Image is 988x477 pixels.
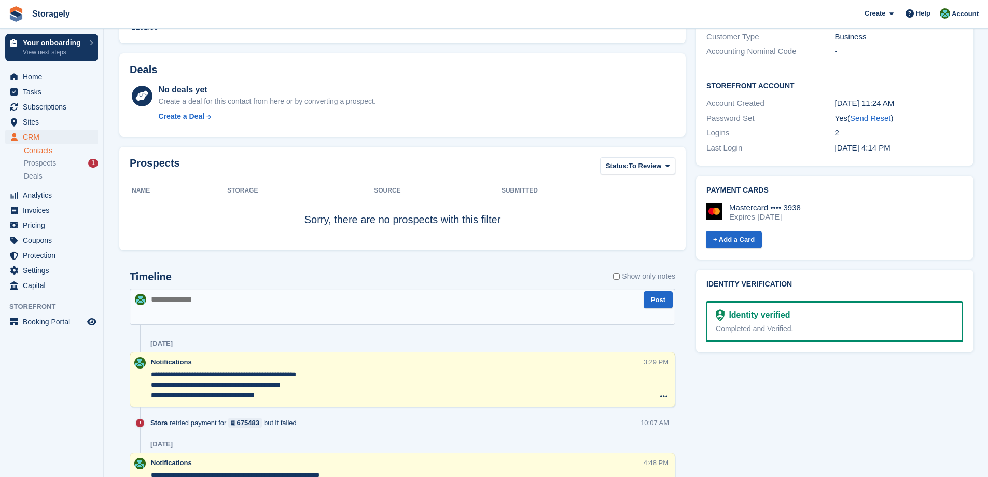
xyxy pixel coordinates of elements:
[23,130,85,144] span: CRM
[706,46,834,58] div: Accounting Nominal Code
[158,111,375,122] a: Create a Deal
[916,8,930,19] span: Help
[706,186,963,195] h2: Payment cards
[23,115,85,129] span: Sites
[5,248,98,263] a: menu
[150,418,168,428] span: Stora
[23,188,85,202] span: Analytics
[150,440,173,448] div: [DATE]
[150,339,173,348] div: [DATE]
[706,203,722,220] img: Mastercard Logo
[9,302,103,312] span: Storefront
[24,158,98,169] a: Prospects 1
[644,357,669,367] div: 3:29 PM
[23,48,85,57] p: View next steps
[23,203,85,217] span: Invoices
[865,8,885,19] span: Create
[5,130,98,144] a: menu
[629,161,661,171] span: To Review
[5,203,98,217] a: menu
[644,291,673,308] button: Post
[130,271,172,283] h2: Timeline
[24,158,56,168] span: Prospects
[716,309,725,321] img: Identity Verification Ready
[24,171,98,182] a: Deals
[706,113,834,125] div: Password Set
[729,203,801,212] div: Mastercard •••• 3938
[23,248,85,263] span: Protection
[88,159,98,168] div: 1
[23,278,85,293] span: Capital
[23,233,85,248] span: Coupons
[613,271,620,282] input: Show only notes
[227,183,374,199] th: Storage
[158,96,375,107] div: Create a deal for this contact from here or by converting a prospect.
[606,161,629,171] span: Status:
[641,418,669,428] div: 10:07 AM
[151,459,192,467] span: Notifications
[940,8,950,19] img: Notifications
[600,157,675,174] button: Status: To Review
[706,127,834,139] div: Logins
[847,114,893,122] span: ( )
[150,418,302,428] div: retried payment for but it failed
[23,315,85,329] span: Booking Portal
[237,418,259,428] div: 675483
[706,31,834,43] div: Customer Type
[5,315,98,329] a: menu
[729,212,801,222] div: Expires [DATE]
[158,111,204,122] div: Create a Deal
[644,458,669,468] div: 4:48 PM
[5,115,98,129] a: menu
[5,233,98,248] a: menu
[134,458,146,469] img: Notifications
[151,358,192,366] span: Notifications
[158,84,375,96] div: No deals yet
[5,85,98,99] a: menu
[374,183,502,199] th: Source
[706,280,963,289] h2: Identity verification
[5,218,98,233] a: menu
[304,214,501,225] span: Sorry, there are no prospects with this filter
[835,46,963,58] div: -
[130,183,227,199] th: Name
[5,278,98,293] a: menu
[135,294,146,305] img: Notifications
[5,188,98,202] a: menu
[835,113,963,125] div: Yes
[835,127,963,139] div: 2
[5,70,98,84] a: menu
[23,100,85,114] span: Subscriptions
[706,98,834,110] div: Account Created
[86,316,98,328] a: Preview store
[716,323,953,334] div: Completed and Verified.
[23,263,85,278] span: Settings
[502,183,675,199] th: Submitted
[5,100,98,114] a: menu
[835,98,963,110] div: [DATE] 11:24 AM
[725,309,790,321] div: Identity verified
[24,146,98,156] a: Contacts
[130,64,157,76] h2: Deals
[706,80,963,90] h2: Storefront Account
[835,31,963,43] div: Business
[23,85,85,99] span: Tasks
[5,34,98,61] a: Your onboarding View next steps
[850,114,890,122] a: Send Reset
[8,6,24,22] img: stora-icon-8386f47178a22dfd0bd8f6a31ec36ba5ce8667c1dd55bd0f319d3a0aa187defe.svg
[835,143,890,152] time: 2025-06-30 15:14:48 UTC
[952,9,979,19] span: Account
[24,171,43,181] span: Deals
[23,39,85,46] p: Your onboarding
[706,231,762,248] a: + Add a Card
[23,70,85,84] span: Home
[706,142,834,154] div: Last Login
[228,418,262,428] a: 675483
[28,5,74,22] a: Storagely
[134,357,146,369] img: Notifications
[23,218,85,233] span: Pricing
[130,157,180,176] h2: Prospects
[5,263,98,278] a: menu
[613,271,675,282] label: Show only notes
